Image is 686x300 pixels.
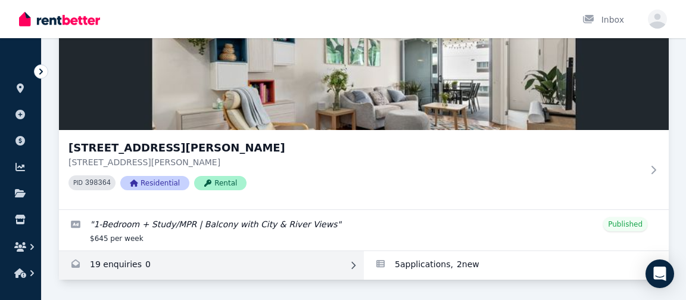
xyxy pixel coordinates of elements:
a: Applications for 40904/50 Duncan St, West End [364,251,669,280]
p: [STREET_ADDRESS][PERSON_NAME] [68,156,643,168]
div: Open Intercom Messenger [646,259,674,288]
small: PID [73,180,83,186]
span: Rental [194,176,247,190]
a: Enquiries for 40904/50 Duncan St, West End [59,251,364,280]
div: Inbox [582,14,624,26]
img: 40904/50 Duncan St, West End [59,16,669,130]
h3: [STREET_ADDRESS][PERSON_NAME] [68,140,643,156]
code: 398364 [85,179,111,187]
img: RentBetter [19,10,100,28]
a: Edit listing: 1-Bedroom + Study/MPR | Balcony with City & River Views [59,210,669,250]
a: 40904/50 Duncan St, West End[STREET_ADDRESS][PERSON_NAME][STREET_ADDRESS][PERSON_NAME]PID 398364R... [59,16,669,209]
span: Residential [120,176,189,190]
